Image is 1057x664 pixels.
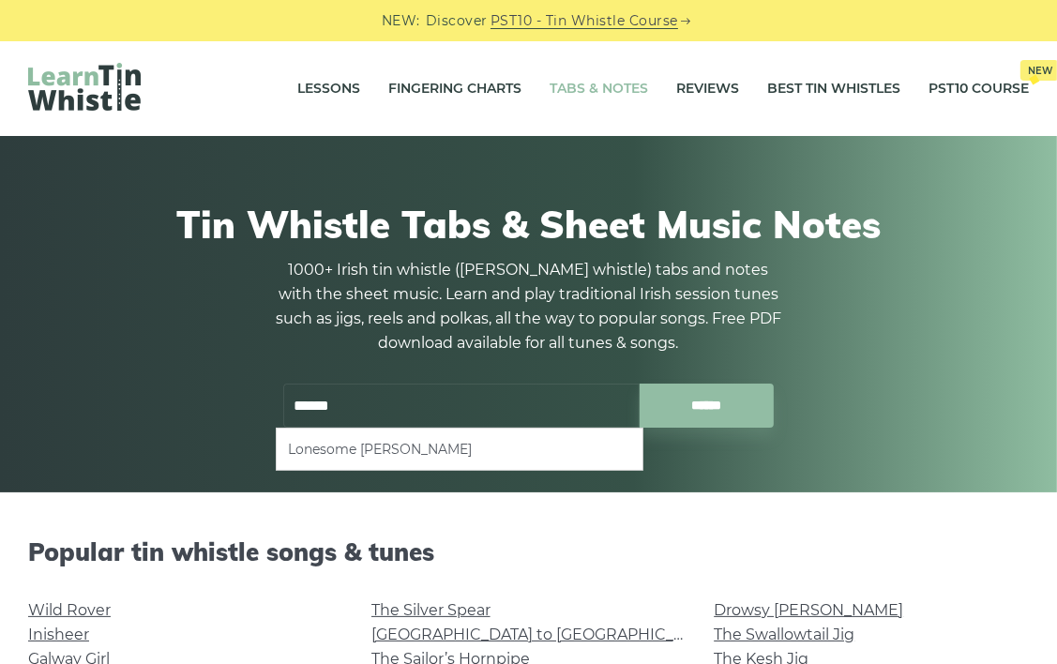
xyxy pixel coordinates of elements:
h2: Popular tin whistle songs & tunes [28,537,1029,566]
a: Reviews [676,66,739,113]
a: The Swallowtail Jig [714,626,854,643]
li: Lonesome [PERSON_NAME] [288,438,631,460]
a: Lessons [297,66,360,113]
p: 1000+ Irish tin whistle ([PERSON_NAME] whistle) tabs and notes with the sheet music. Learn and pl... [276,258,782,355]
a: Inisheer [28,626,89,643]
a: [GEOGRAPHIC_DATA] to [GEOGRAPHIC_DATA] [371,626,717,643]
a: Fingering Charts [388,66,521,113]
a: Tabs & Notes [550,66,648,113]
h1: Tin Whistle Tabs & Sheet Music Notes [38,202,1019,247]
a: Best Tin Whistles [767,66,900,113]
a: PST10 CourseNew [929,66,1029,113]
a: Drowsy [PERSON_NAME] [714,601,903,619]
img: LearnTinWhistle.com [28,63,141,111]
a: Wild Rover [28,601,111,619]
a: The Silver Spear [371,601,491,619]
